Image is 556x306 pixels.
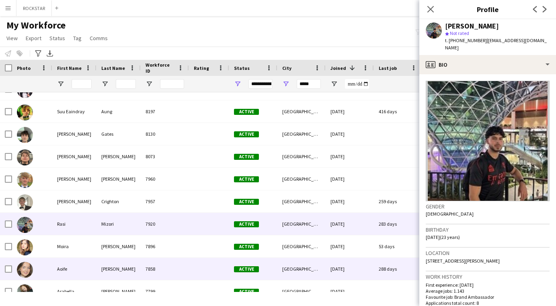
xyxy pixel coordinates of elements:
[52,100,96,122] div: Suu Eaindray
[146,62,174,74] span: Workforce ID
[96,168,141,190] div: [PERSON_NAME]
[17,104,33,120] img: Suu Eaindray Aung
[445,22,499,30] div: [PERSON_NAME]
[86,33,111,43] a: Comms
[450,30,469,36] span: Not rated
[374,100,422,122] div: 416 days
[70,33,85,43] a: Tag
[277,168,326,190] div: [GEOGRAPHIC_DATA]
[326,213,374,235] div: [DATE]
[17,149,33,165] img: Lorenzo Federico
[160,79,184,89] input: Workforce ID Filter Input
[234,65,250,71] span: Status
[96,258,141,280] div: [PERSON_NAME]
[234,176,259,182] span: Active
[17,194,33,210] img: Harvey Crighton
[141,258,189,280] div: 7858
[282,80,289,88] button: Open Filter Menu
[52,258,96,280] div: Aoife
[426,273,550,280] h3: Work history
[141,145,189,167] div: 8073
[345,79,369,89] input: Joined Filter Input
[234,154,259,160] span: Active
[46,33,68,43] a: Status
[234,109,259,115] span: Active
[49,35,65,42] span: Status
[194,65,209,71] span: Rating
[326,235,374,257] div: [DATE]
[90,35,108,42] span: Comms
[419,55,556,74] div: Bio
[146,80,153,88] button: Open Filter Menu
[379,65,397,71] span: Last job
[326,258,374,280] div: [DATE]
[52,145,96,167] div: [PERSON_NAME]
[17,284,33,300] img: Arabella Chisholm
[17,239,33,255] img: Moira Samson
[277,145,326,167] div: [GEOGRAPHIC_DATA]
[141,280,189,302] div: 7799
[57,80,64,88] button: Open Filter Menu
[234,221,259,227] span: Active
[234,266,259,272] span: Active
[234,289,259,295] span: Active
[33,49,43,58] app-action-btn: Advanced filters
[141,123,189,145] div: 8130
[52,280,96,302] div: Arabella
[277,100,326,122] div: [GEOGRAPHIC_DATA]
[374,258,422,280] div: 288 days
[3,33,21,43] a: View
[17,127,33,143] img: Sebastian Gates
[234,131,259,137] span: Active
[277,258,326,280] div: [GEOGRAPHIC_DATA]
[277,280,326,302] div: [GEOGRAPHIC_DATA]
[16,0,52,16] button: ROCKSTAR
[23,33,45,43] a: Export
[326,280,374,302] div: [DATE]
[96,100,141,122] div: Aung
[57,65,82,71] span: First Name
[426,258,500,264] span: [STREET_ADDRESS][PERSON_NAME]
[52,213,96,235] div: Rasi
[426,249,550,257] h3: Location
[96,190,141,212] div: Crighton
[45,49,55,58] app-action-btn: Export XLSX
[141,100,189,122] div: 8197
[17,65,31,71] span: Photo
[96,123,141,145] div: Gates
[277,213,326,235] div: [GEOGRAPHIC_DATA]
[141,190,189,212] div: 7957
[326,123,374,145] div: [DATE]
[96,280,141,302] div: [PERSON_NAME]
[426,81,550,201] img: Crew avatar or photo
[330,80,338,88] button: Open Filter Menu
[52,235,96,257] div: Moira
[17,172,33,188] img: George Norval
[96,235,141,257] div: [PERSON_NAME]
[277,123,326,145] div: [GEOGRAPHIC_DATA]
[426,211,474,217] span: [DEMOGRAPHIC_DATA]
[297,79,321,89] input: City Filter Input
[52,123,96,145] div: [PERSON_NAME]
[326,100,374,122] div: [DATE]
[116,79,136,89] input: Last Name Filter Input
[445,37,547,51] span: | [EMAIL_ADDRESS][DOMAIN_NAME]
[96,213,141,235] div: Mizori
[330,65,346,71] span: Joined
[101,65,125,71] span: Last Name
[426,288,550,294] p: Average jobs: 1.143
[234,244,259,250] span: Active
[6,19,66,31] span: My Workforce
[374,190,422,212] div: 259 days
[326,145,374,167] div: [DATE]
[72,79,92,89] input: First Name Filter Input
[326,190,374,212] div: [DATE]
[426,203,550,210] h3: Gender
[141,168,189,190] div: 7960
[277,235,326,257] div: [GEOGRAPHIC_DATA]
[326,168,374,190] div: [DATE]
[141,235,189,257] div: 7896
[6,35,18,42] span: View
[426,234,460,240] span: [DATE] (23 years)
[282,65,291,71] span: City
